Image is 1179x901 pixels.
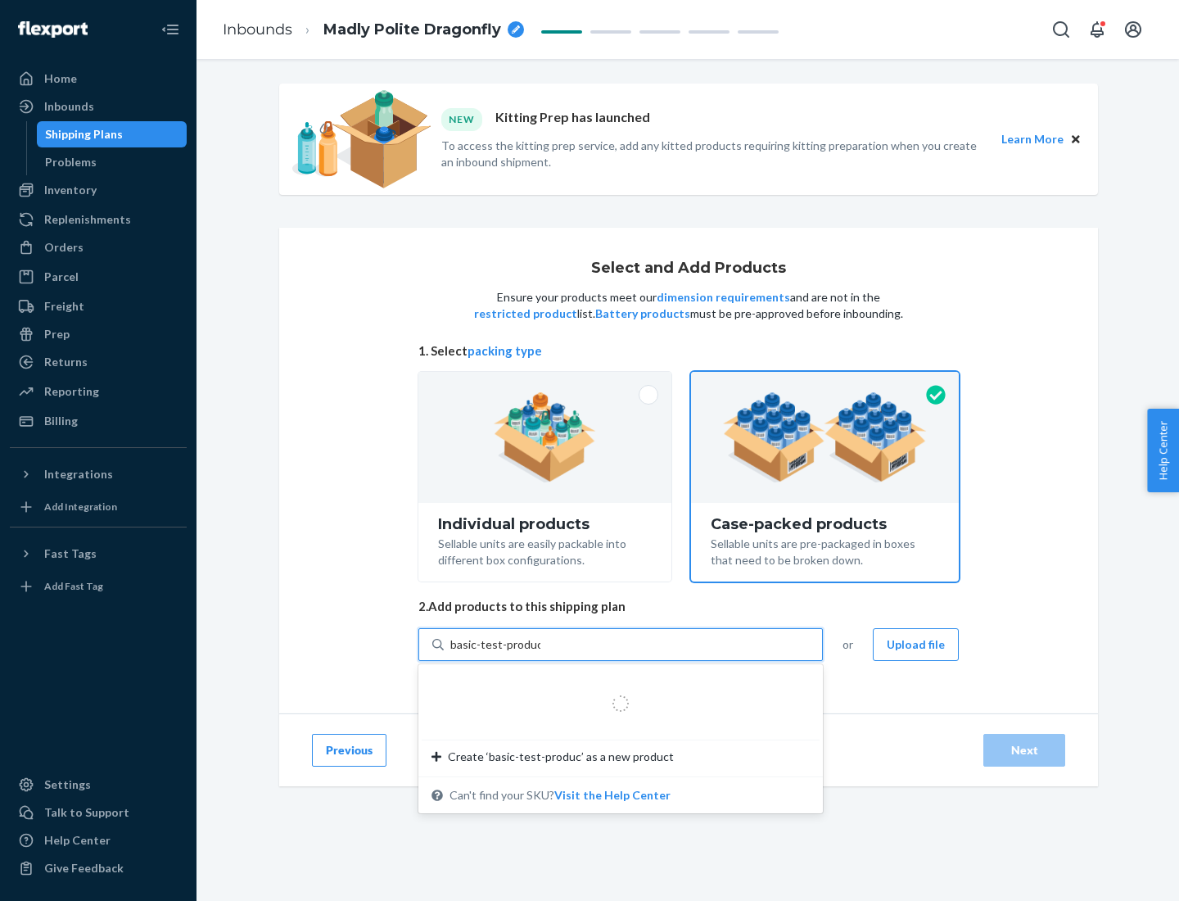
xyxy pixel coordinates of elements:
[10,799,187,826] a: Talk to Support
[45,154,97,170] div: Problems
[10,234,187,260] a: Orders
[449,787,671,804] span: Can't find your SKU?
[554,787,671,804] button: Create ‘basic-test-produc’ as a new productCan't find your SKU?
[997,742,1051,758] div: Next
[44,776,91,793] div: Settings
[44,804,129,821] div: Talk to Support
[1067,130,1085,148] button: Close
[1001,130,1064,148] button: Learn More
[44,860,124,876] div: Give Feedback
[438,516,652,532] div: Individual products
[44,500,117,514] div: Add Integration
[10,827,187,853] a: Help Center
[37,121,187,147] a: Shipping Plans
[10,408,187,434] a: Billing
[10,541,187,567] button: Fast Tags
[44,211,131,228] div: Replenishments
[418,598,959,615] span: 2. Add products to this shipping plan
[450,636,540,653] input: Create ‘basic-test-produc’ as a new productCan't find your SKU?Visit the Help Center
[1147,409,1179,492] button: Help Center
[44,546,97,562] div: Fast Tags
[474,306,577,322] button: restricted product
[210,6,537,54] ol: breadcrumbs
[1081,13,1113,46] button: Open notifications
[10,855,187,881] button: Give Feedback
[468,342,542,360] button: packing type
[10,93,187,120] a: Inbounds
[711,532,939,568] div: Sellable units are pre-packaged in boxes that need to be broken down.
[223,20,292,38] a: Inbounds
[10,206,187,233] a: Replenishments
[44,326,70,342] div: Prep
[10,293,187,319] a: Freight
[45,126,123,143] div: Shipping Plans
[1045,13,1077,46] button: Open Search Box
[312,734,386,767] button: Previous
[44,383,99,400] div: Reporting
[44,413,78,429] div: Billing
[448,749,674,765] span: Create ‘basic-test-produc’ as a new product
[44,70,77,87] div: Home
[10,66,187,92] a: Home
[441,108,482,130] div: NEW
[873,628,959,661] button: Upload file
[44,466,113,482] div: Integrations
[18,21,88,38] img: Flexport logo
[44,354,88,370] div: Returns
[438,532,652,568] div: Sellable units are easily packable into different box configurations.
[44,269,79,285] div: Parcel
[1117,13,1150,46] button: Open account menu
[10,573,187,600] a: Add Fast Tag
[591,260,786,277] h1: Select and Add Products
[983,734,1065,767] button: Next
[595,306,690,322] button: Battery products
[10,378,187,405] a: Reporting
[495,108,650,130] p: Kitting Prep has launched
[37,149,187,175] a: Problems
[10,321,187,347] a: Prep
[441,138,987,170] p: To access the kitting prep service, add any kitted products requiring kitting preparation when yo...
[44,579,103,593] div: Add Fast Tag
[418,342,959,360] span: 1. Select
[44,239,84,256] div: Orders
[10,772,187,798] a: Settings
[10,461,187,487] button: Integrations
[10,349,187,375] a: Returns
[494,392,596,482] img: individual-pack.facf35554cb0f1810c75b2bd6df2d64e.png
[44,98,94,115] div: Inbounds
[723,392,927,482] img: case-pack.59cecea509d18c883b923b81aeac6d0b.png
[472,289,905,322] p: Ensure your products meet our and are not in the list. must be pre-approved before inbounding.
[10,494,187,520] a: Add Integration
[10,264,187,290] a: Parcel
[323,20,501,41] span: Madly Polite Dragonfly
[657,289,790,306] button: dimension requirements
[10,177,187,203] a: Inventory
[154,13,187,46] button: Close Navigation
[44,832,111,849] div: Help Center
[842,636,853,653] span: or
[44,182,97,198] div: Inventory
[711,516,939,532] div: Case-packed products
[44,298,84,315] div: Freight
